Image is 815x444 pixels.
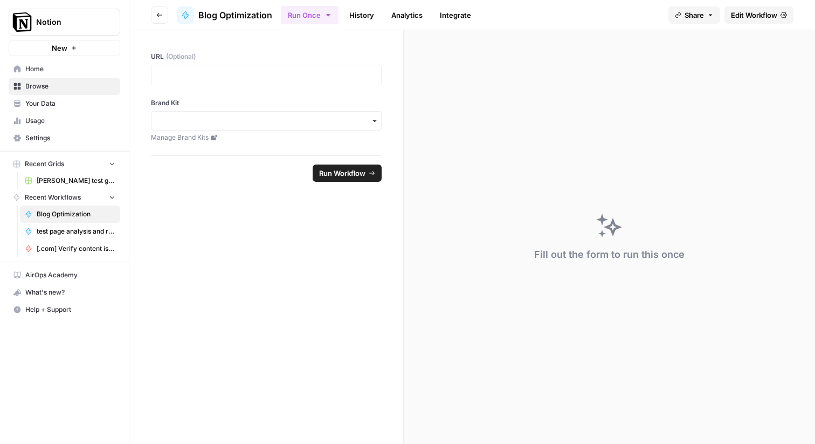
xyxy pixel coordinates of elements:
span: Blog Optimization [198,9,272,22]
span: Recent Grids [25,159,64,169]
button: Run Once [281,6,339,24]
button: What's new? [9,284,120,301]
label: URL [151,52,382,62]
a: AirOps Academy [9,267,120,284]
a: Browse [9,78,120,95]
span: test page analysis and recommendations [37,227,115,236]
span: AirOps Academy [25,270,115,280]
button: Run Workflow [313,165,382,182]
img: Notion Logo [12,12,32,32]
span: Recent Workflows [25,193,81,202]
span: Home [25,64,115,74]
span: New [52,43,67,53]
a: [.com] Verify content is discoverable / indexed [20,240,120,257]
a: Manage Brand Kits [151,133,382,142]
a: Blog Optimization [20,206,120,223]
a: Home [9,60,120,78]
a: test page analysis and recommendations [20,223,120,240]
a: Your Data [9,95,120,112]
span: Run Workflow [319,168,365,179]
div: Fill out the form to run this once [534,247,685,262]
a: Edit Workflow [724,6,793,24]
button: Recent Grids [9,156,120,172]
button: Help + Support [9,301,120,318]
span: [.com] Verify content is discoverable / indexed [37,244,115,254]
span: Settings [25,133,115,143]
span: (Optional) [166,52,196,62]
button: New [9,40,120,56]
span: Edit Workflow [731,10,777,21]
button: Share [668,6,720,24]
a: Analytics [385,6,429,24]
a: Integrate [433,6,478,24]
button: Recent Workflows [9,189,120,206]
a: Blog Optimization [177,6,272,24]
div: What's new? [9,284,120,300]
a: Settings [9,129,120,147]
span: [PERSON_NAME] test grid [37,176,115,186]
span: Usage [25,116,115,126]
span: Browse [25,81,115,91]
span: Blog Optimization [37,209,115,219]
span: Help + Support [25,305,115,315]
a: Usage [9,112,120,129]
a: History [343,6,381,24]
span: Your Data [25,99,115,108]
span: Notion [36,17,101,28]
a: [PERSON_NAME] test grid [20,172,120,189]
button: Workspace: Notion [9,9,120,36]
label: Brand Kit [151,98,382,108]
span: Share [685,10,704,21]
